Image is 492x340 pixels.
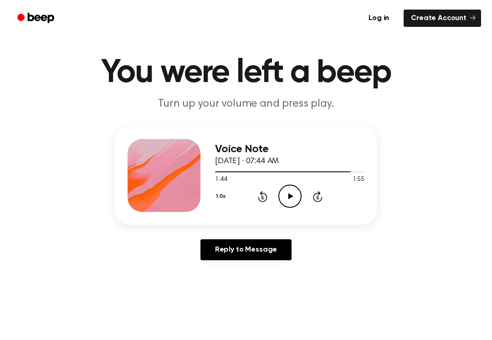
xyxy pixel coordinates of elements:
[359,8,398,29] a: Log in
[13,57,479,89] h1: You were left a beep
[215,175,227,185] span: 1:44
[11,10,62,27] a: Beep
[215,143,364,155] h3: Voice Note
[71,97,421,112] p: Turn up your volume and press play.
[215,189,229,204] button: 1.0x
[215,157,279,165] span: [DATE] · 07:44 AM
[404,10,481,27] a: Create Account
[200,239,292,260] a: Reply to Message
[353,175,364,185] span: 1:55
